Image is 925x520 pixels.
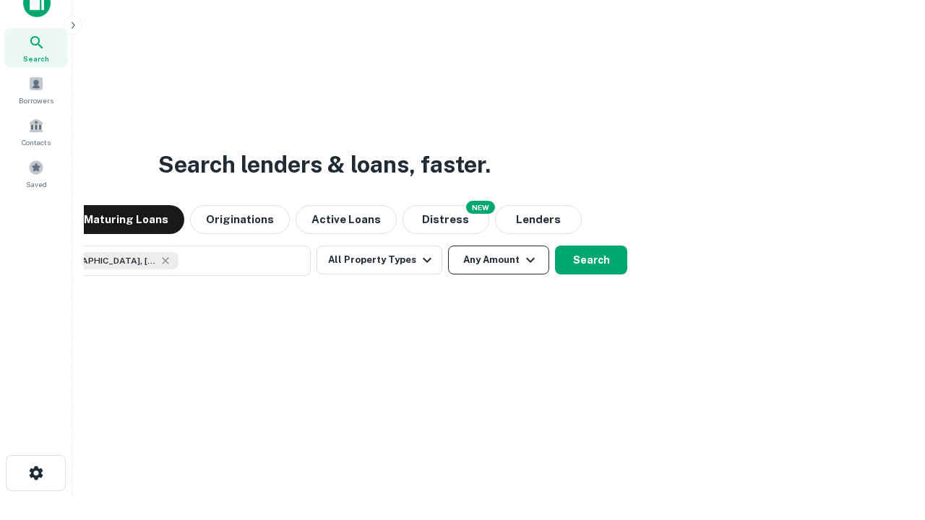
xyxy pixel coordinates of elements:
button: Search [555,246,627,274]
span: Search [23,53,49,64]
button: Originations [190,205,290,234]
a: Contacts [4,112,68,151]
div: NEW [466,201,495,214]
span: Contacts [22,136,51,148]
span: [GEOGRAPHIC_DATA], [GEOGRAPHIC_DATA], [GEOGRAPHIC_DATA] [48,254,157,267]
a: Search [4,28,68,67]
button: Lenders [495,205,582,234]
button: Maturing Loans [68,205,184,234]
button: Search distressed loans with lien and other non-mortgage details. [403,205,489,234]
button: Active Loans [296,205,397,234]
h3: Search lenders & loans, faster. [158,147,491,182]
a: Saved [4,154,68,193]
span: Borrowers [19,95,53,106]
a: Borrowers [4,70,68,109]
iframe: Chat Widget [853,404,925,474]
button: [GEOGRAPHIC_DATA], [GEOGRAPHIC_DATA], [GEOGRAPHIC_DATA] [22,246,311,276]
span: Saved [26,178,47,190]
button: Any Amount [448,246,549,274]
button: All Property Types [317,246,442,274]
